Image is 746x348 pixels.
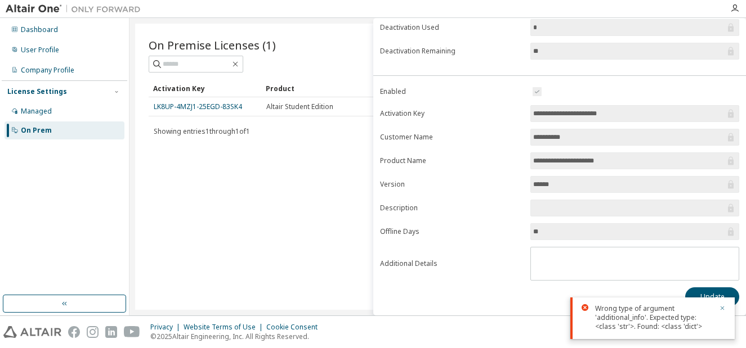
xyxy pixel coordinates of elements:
img: linkedin.svg [105,326,117,338]
label: Additional Details [380,259,524,268]
label: Customer Name [380,133,524,142]
div: Website Terms of Use [184,323,266,332]
div: Company Profile [21,66,74,75]
div: Privacy [150,323,184,332]
div: Activation Key [153,79,257,97]
span: Altair Student Edition [266,102,333,111]
label: Product Name [380,156,524,165]
button: Update [685,287,739,306]
label: Activation Key [380,109,524,118]
span: Showing entries 1 through 1 of 1 [154,126,250,136]
p: © 2025 Altair Engineering, Inc. All Rights Reserved. [150,332,324,341]
label: Description [380,204,524,213]
div: Cookie Consent [266,323,324,332]
label: Deactivation Used [380,23,524,32]
div: Dashboard [21,25,58,34]
label: Enabled [380,87,524,96]
img: Altair One [6,3,146,15]
div: Wrong type of argument 'additional_info'. Expected type: <class 'str'>. Found: <class 'dict'> [595,304,712,331]
label: Deactivation Remaining [380,47,524,56]
a: LK8UP-4MZJ1-25EGD-83SK4 [154,102,242,111]
label: Offline Days [380,227,524,236]
div: Product [266,79,369,97]
div: User Profile [21,46,59,55]
img: youtube.svg [124,326,140,338]
span: On Premise Licenses (1) [149,37,276,53]
label: Version [380,180,524,189]
div: License Settings [7,87,67,96]
div: Managed [21,107,52,116]
img: altair_logo.svg [3,326,61,338]
img: instagram.svg [87,326,99,338]
div: On Prem [21,126,52,135]
img: facebook.svg [68,326,80,338]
